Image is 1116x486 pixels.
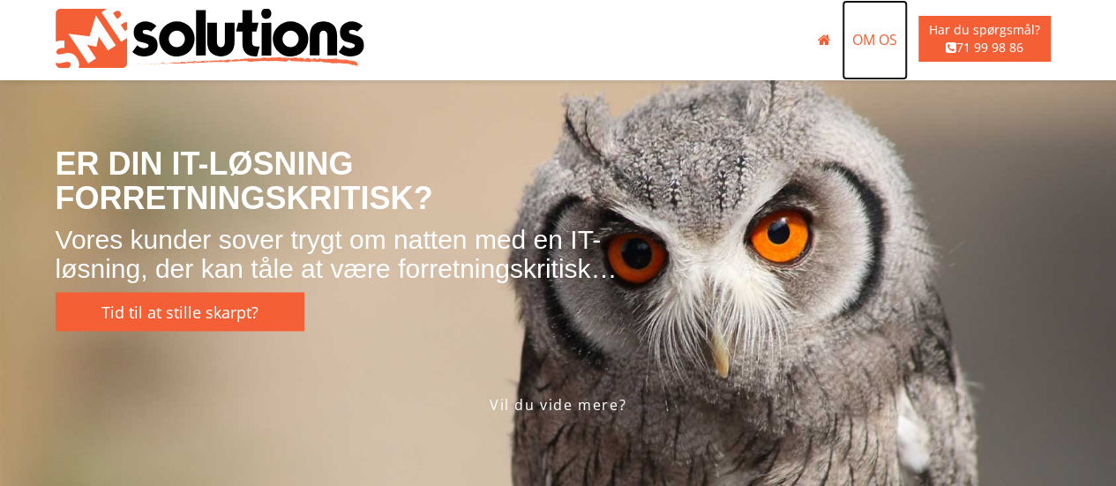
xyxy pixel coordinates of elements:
[56,292,304,331] a: Tid til at stille skarpt?
[918,16,1051,62] span: Har du spørgsmål? 71 99 98 86
[101,301,258,322] span: Tid til at stille skarpt?
[56,9,364,68] img: Dem med uglen | SMB Solutions ApS
[56,225,632,283] h2: Vores kunder sover trygt om natten med en IT-løsning, der kan tåle at være forretningskritisk…
[490,325,626,415] a: Vil du vide mere?
[56,146,433,217] span: ER DIN IT-LØSNING FORRETNINGSKRITISK?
